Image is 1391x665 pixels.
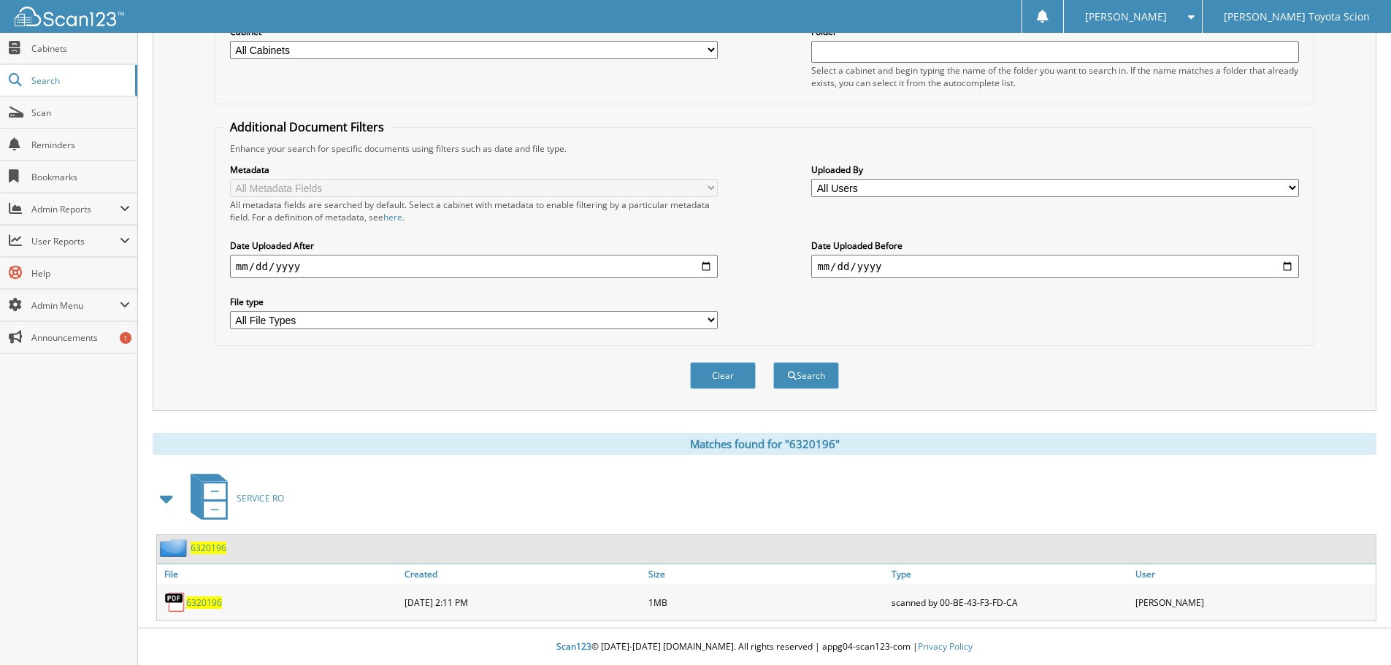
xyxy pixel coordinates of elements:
a: SERVICE RO [182,469,284,527]
span: Search [31,74,128,87]
div: 1 [120,332,131,344]
input: start [230,255,718,278]
span: Announcements [31,331,130,344]
a: here [383,211,402,223]
legend: Additional Document Filters [223,119,391,135]
button: Clear [690,362,756,389]
span: [PERSON_NAME] [1085,12,1167,21]
label: Uploaded By [811,164,1299,176]
a: Size [645,564,889,584]
a: Created [401,564,645,584]
label: Date Uploaded After [230,239,718,252]
span: Admin Menu [31,299,120,312]
span: Cabinets [31,42,130,55]
div: [PERSON_NAME] [1132,588,1376,617]
span: Help [31,267,130,280]
div: Matches found for "6320196" [153,433,1376,455]
img: scan123-logo-white.svg [15,7,124,26]
img: folder2.png [160,539,191,557]
label: Metadata [230,164,718,176]
label: Date Uploaded Before [811,239,1299,252]
a: File [157,564,401,584]
span: Scan123 [556,640,591,653]
span: Bookmarks [31,171,130,183]
div: © [DATE]-[DATE] [DOMAIN_NAME]. All rights reserved | appg04-scan123-com | [138,629,1391,665]
a: Type [888,564,1132,584]
input: end [811,255,1299,278]
span: SERVICE RO [237,492,284,504]
span: Reminders [31,139,130,151]
div: All metadata fields are searched by default. Select a cabinet with metadata to enable filtering b... [230,199,718,223]
iframe: Chat Widget [1318,595,1391,665]
div: Select a cabinet and begin typing the name of the folder you want to search in. If the name match... [811,64,1299,89]
span: Scan [31,107,130,119]
a: 6320196 [191,542,226,554]
a: Privacy Policy [918,640,973,653]
div: Enhance your search for specific documents using filters such as date and file type. [223,142,1306,155]
label: File type [230,296,718,308]
a: 6320196 [186,596,222,609]
img: PDF.png [164,591,186,613]
span: [PERSON_NAME] Toyota Scion [1224,12,1370,21]
span: User Reports [31,235,120,247]
div: scanned by 00-BE-43-F3-FD-CA [888,588,1132,617]
button: Search [773,362,839,389]
a: User [1132,564,1376,584]
span: Admin Reports [31,203,120,215]
div: [DATE] 2:11 PM [401,588,645,617]
div: 1MB [645,588,889,617]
